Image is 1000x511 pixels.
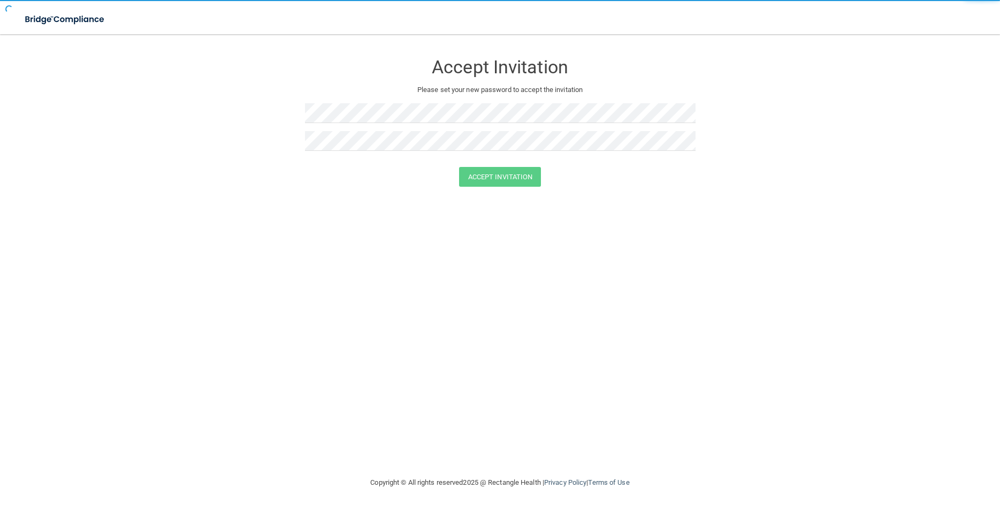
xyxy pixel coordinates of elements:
p: Please set your new password to accept the invitation [313,83,688,96]
div: Copyright © All rights reserved 2025 @ Rectangle Health | | [305,466,696,500]
img: bridge_compliance_login_screen.278c3ca4.svg [16,9,114,30]
a: Privacy Policy [544,478,586,486]
button: Accept Invitation [459,167,541,187]
h3: Accept Invitation [305,57,696,77]
a: Terms of Use [588,478,629,486]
